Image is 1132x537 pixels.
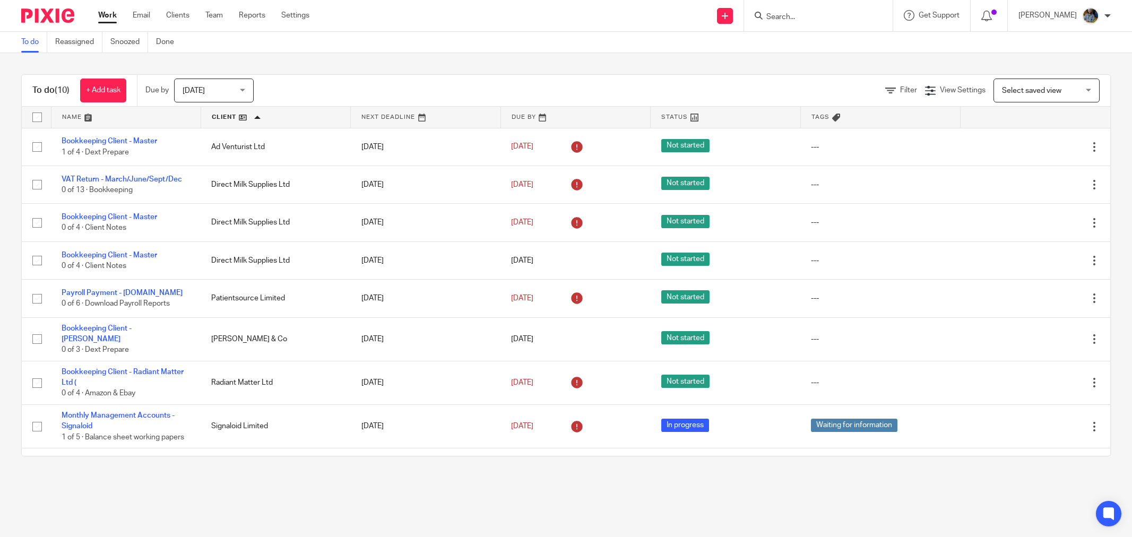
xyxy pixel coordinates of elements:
[351,405,500,448] td: [DATE]
[201,204,350,241] td: Direct Milk Supplies Ltd
[661,331,710,344] span: Not started
[351,241,500,279] td: [DATE]
[351,128,500,166] td: [DATE]
[511,335,533,343] span: [DATE]
[133,10,150,21] a: Email
[62,176,182,183] a: VAT Return - March/June/Sept/Dec
[351,361,500,404] td: [DATE]
[201,405,350,448] td: Signaloid Limited
[62,434,184,441] span: 1 of 5 · Balance sheet working papers
[21,32,47,53] a: To do
[62,224,126,232] span: 0 of 4 · Client Notes
[166,10,189,21] a: Clients
[21,8,74,23] img: Pixie
[201,280,350,317] td: Patientsource Limited
[80,79,126,102] a: + Add task
[351,317,500,361] td: [DATE]
[811,293,949,304] div: ---
[661,215,710,228] span: Not started
[811,179,949,190] div: ---
[661,139,710,152] span: Not started
[183,87,205,94] span: [DATE]
[239,10,265,21] a: Reports
[765,13,861,22] input: Search
[661,253,710,266] span: Not started
[62,252,157,259] a: Bookkeeping Client - Master
[919,12,960,19] span: Get Support
[811,217,949,228] div: ---
[511,422,533,430] span: [DATE]
[32,85,70,96] h1: To do
[62,213,157,221] a: Bookkeeping Client - Master
[62,186,133,194] span: 0 of 13 · Bookkeeping
[661,419,709,432] span: In progress
[900,86,917,94] span: Filter
[62,325,132,343] a: Bookkeeping Client - [PERSON_NAME]
[62,300,170,308] span: 0 of 6 · Download Payroll Reports
[811,142,949,152] div: ---
[511,143,533,151] span: [DATE]
[201,361,350,404] td: Radiant Matter Ltd
[1018,10,1077,21] p: [PERSON_NAME]
[351,204,500,241] td: [DATE]
[62,262,126,270] span: 0 of 4 · Client Notes
[511,295,533,302] span: [DATE]
[62,289,183,297] a: Payroll Payment - [DOMAIN_NAME]
[811,114,829,120] span: Tags
[62,390,135,397] span: 0 of 4 · Amazon & Ebay
[281,10,309,21] a: Settings
[62,137,157,145] a: Bookkeeping Client - Master
[55,86,70,94] span: (10)
[156,32,182,53] a: Done
[511,257,533,264] span: [DATE]
[811,419,897,432] span: Waiting for information
[62,149,129,156] span: 1 of 4 · Dext Prepare
[110,32,148,53] a: Snoozed
[62,412,175,430] a: Monthly Management Accounts - Signaloid
[205,10,223,21] a: Team
[62,347,129,354] span: 0 of 3 · Dext Prepare
[201,317,350,361] td: [PERSON_NAME] & Co
[351,166,500,203] td: [DATE]
[201,128,350,166] td: Ad Venturist Ltd
[351,280,500,317] td: [DATE]
[201,166,350,203] td: Direct Milk Supplies Ltd
[511,181,533,188] span: [DATE]
[511,219,533,226] span: [DATE]
[1082,7,1099,24] img: Jaskaran%20Singh.jpeg
[811,334,949,344] div: ---
[940,86,986,94] span: View Settings
[811,377,949,388] div: ---
[1002,87,1061,94] span: Select saved view
[661,290,710,304] span: Not started
[811,255,949,266] div: ---
[661,375,710,388] span: Not started
[62,368,184,386] a: Bookkeeping Client - Radiant Matter Ltd (
[98,10,117,21] a: Work
[201,241,350,279] td: Direct Milk Supplies Ltd
[351,448,500,486] td: [DATE]
[55,32,102,53] a: Reassigned
[201,448,350,486] td: Signaloid Limited
[145,85,169,96] p: Due by
[511,379,533,386] span: [DATE]
[661,177,710,190] span: Not started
